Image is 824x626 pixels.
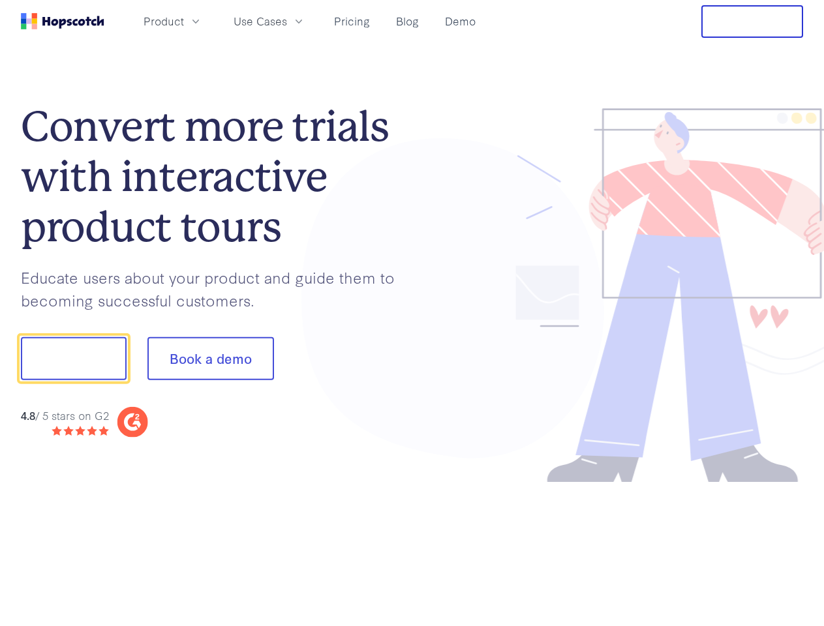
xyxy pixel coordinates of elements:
button: Product [136,10,210,32]
button: Free Trial [701,5,803,38]
p: Educate users about your product and guide them to becoming successful customers. [21,266,412,311]
button: Book a demo [147,337,274,380]
div: / 5 stars on G2 [21,407,109,423]
span: Use Cases [234,13,287,29]
button: Use Cases [226,10,313,32]
a: Demo [440,10,481,32]
h1: Convert more trials with interactive product tours [21,102,412,252]
strong: 4.8 [21,407,35,422]
button: Show me! [21,337,127,380]
a: Pricing [329,10,375,32]
span: Product [144,13,184,29]
a: Blog [391,10,424,32]
a: Home [21,13,104,29]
